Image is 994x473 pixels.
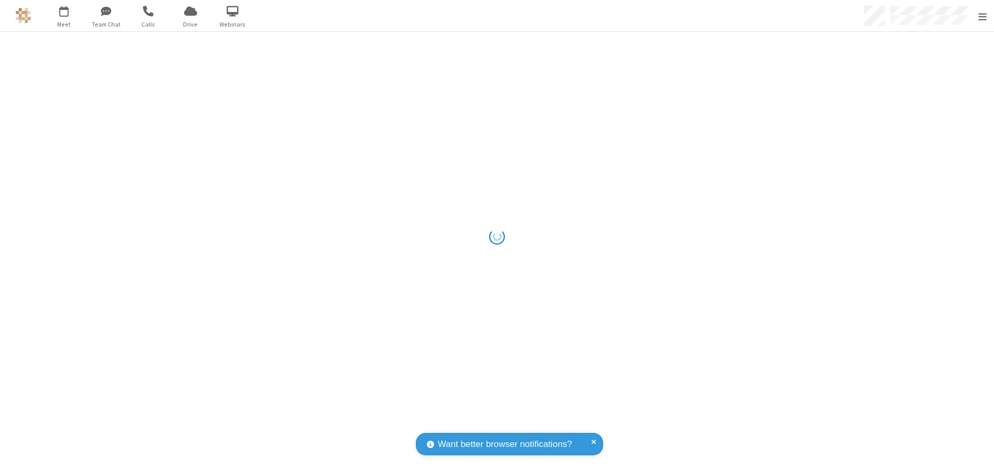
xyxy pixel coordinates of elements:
[87,20,126,29] span: Team Chat
[171,20,210,29] span: Drive
[45,20,84,29] span: Meet
[438,438,572,451] span: Want better browser notifications?
[16,8,31,23] img: QA Selenium DO NOT DELETE OR CHANGE
[129,20,168,29] span: Calls
[213,20,252,29] span: Webinars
